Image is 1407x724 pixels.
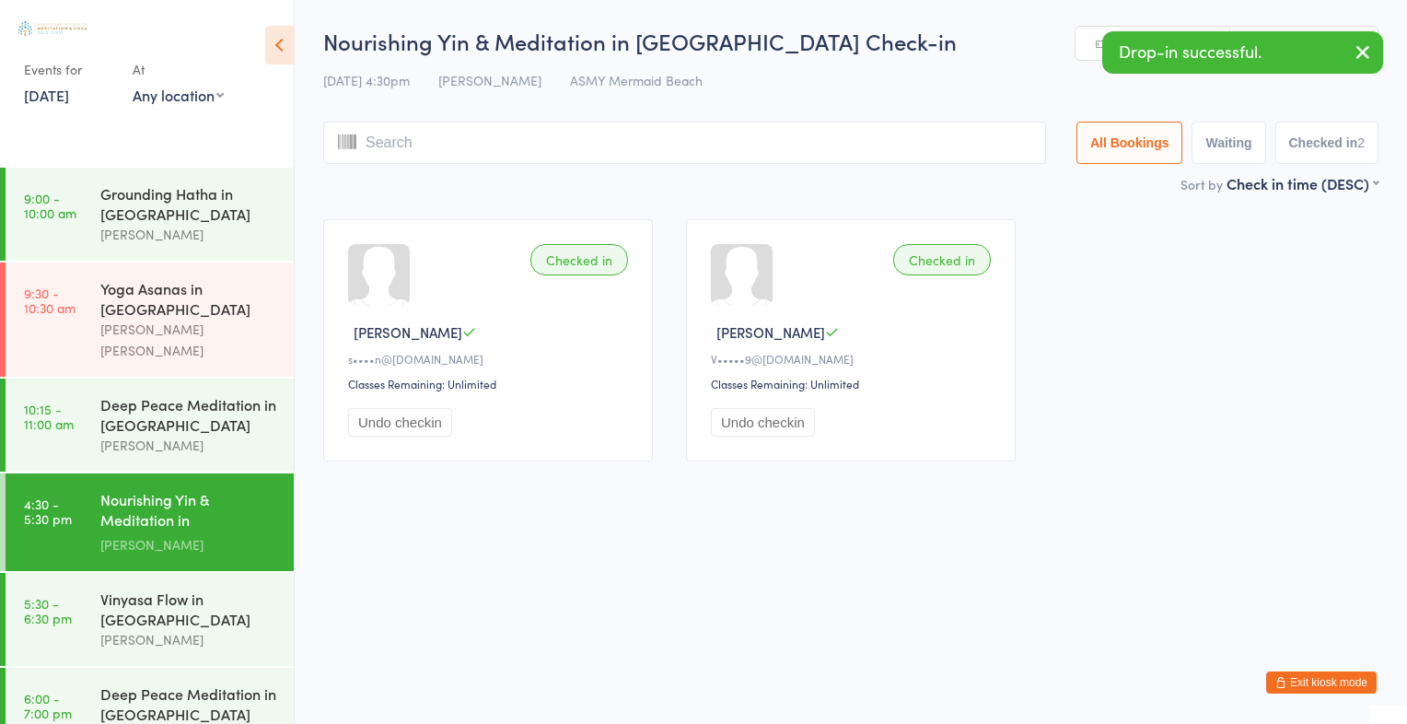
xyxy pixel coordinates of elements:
[100,224,278,245] div: [PERSON_NAME]
[711,376,996,391] div: Classes Remaining: Unlimited
[24,286,76,315] time: 9:30 - 10:30 am
[6,473,294,571] a: 4:30 -5:30 pmNourishing Yin & Meditation in [GEOGRAPHIC_DATA][PERSON_NAME]
[1266,671,1377,694] button: Exit kiosk mode
[100,489,278,534] div: Nourishing Yin & Meditation in [GEOGRAPHIC_DATA]
[570,71,703,89] span: ASMY Mermaid Beach
[1180,175,1223,193] label: Sort by
[711,351,996,367] div: V•••••9@[DOMAIN_NAME]
[6,168,294,261] a: 9:00 -10:00 amGrounding Hatha in [GEOGRAPHIC_DATA][PERSON_NAME]
[323,122,1046,164] input: Search
[100,278,278,319] div: Yoga Asanas in [GEOGRAPHIC_DATA]
[18,21,87,36] img: Australian School of Meditation & Yoga (Gold Coast)
[354,322,462,342] span: [PERSON_NAME]
[711,408,815,437] button: Undo checkin
[1192,122,1265,164] button: Waiting
[24,596,72,625] time: 5:30 - 6:30 pm
[1275,122,1379,164] button: Checked in2
[100,319,278,361] div: [PERSON_NAME] [PERSON_NAME]
[6,263,294,377] a: 9:30 -10:30 amYoga Asanas in [GEOGRAPHIC_DATA][PERSON_NAME] [PERSON_NAME]
[100,683,278,724] div: Deep Peace Meditation in [GEOGRAPHIC_DATA]
[100,589,278,629] div: Vinyasa Flow in [GEOGRAPHIC_DATA]
[348,351,634,367] div: s••••n@[DOMAIN_NAME]
[24,191,76,220] time: 9:00 - 10:00 am
[100,629,278,650] div: [PERSON_NAME]
[24,691,72,720] time: 6:00 - 7:00 pm
[1076,122,1183,164] button: All Bookings
[100,394,278,435] div: Deep Peace Meditation in [GEOGRAPHIC_DATA]
[716,322,825,342] span: [PERSON_NAME]
[323,26,1378,56] h2: Nourishing Yin & Meditation in [GEOGRAPHIC_DATA] Check-in
[348,376,634,391] div: Classes Remaining: Unlimited
[348,408,452,437] button: Undo checkin
[133,85,224,105] div: Any location
[1227,173,1378,193] div: Check in time (DESC)
[323,71,410,89] span: [DATE] 4:30pm
[530,244,628,275] div: Checked in
[6,573,294,666] a: 5:30 -6:30 pmVinyasa Flow in [GEOGRAPHIC_DATA][PERSON_NAME]
[24,402,74,431] time: 10:15 - 11:00 am
[1357,135,1365,150] div: 2
[438,71,541,89] span: [PERSON_NAME]
[1102,31,1383,74] div: Drop-in successful.
[6,379,294,472] a: 10:15 -11:00 amDeep Peace Meditation in [GEOGRAPHIC_DATA][PERSON_NAME]
[100,435,278,456] div: [PERSON_NAME]
[100,183,278,224] div: Grounding Hatha in [GEOGRAPHIC_DATA]
[24,496,72,526] time: 4:30 - 5:30 pm
[24,54,114,85] div: Events for
[893,244,991,275] div: Checked in
[24,85,69,105] a: [DATE]
[133,54,224,85] div: At
[100,534,278,555] div: [PERSON_NAME]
